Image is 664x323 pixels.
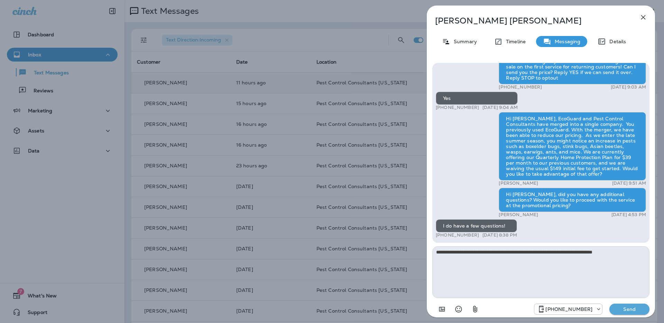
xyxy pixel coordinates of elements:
p: Send [615,306,644,312]
button: Add in a premade template [435,302,449,316]
p: [PHONE_NUMBER] [436,105,479,110]
div: +1 (815) 998-9676 [534,305,602,313]
button: Select an emoji [452,302,465,316]
p: Timeline [502,39,526,44]
p: Messaging [551,39,580,44]
div: Hi [PERSON_NAME], EcoGuard and Pest Control Consultants have merged into a single company. You pr... [499,112,646,181]
p: [PHONE_NUMBER] [545,306,592,312]
div: Yes [436,92,518,105]
p: [DATE] 4:53 PM [611,212,646,218]
p: [PERSON_NAME] [499,181,538,186]
button: Send [609,304,649,315]
p: [DATE] 9:51 AM [612,181,646,186]
div: Hi [PERSON_NAME], did you have any additional questions? Would you like to proceed with the servi... [499,188,646,212]
p: Details [606,39,626,44]
p: [PHONE_NUMBER] [499,84,542,90]
p: [DATE] 8:38 PM [482,232,517,238]
div: I do have a few questions! [436,219,517,232]
div: Hi [PERSON_NAME], Pest Control Consultants here! We'd love to regain your business. We're doing a... [499,49,646,84]
p: [DATE] 9:04 AM [482,105,518,110]
p: [PHONE_NUMBER] [436,232,479,238]
p: Summary [450,39,477,44]
p: [DATE] 9:03 AM [611,84,646,90]
p: [PERSON_NAME] [PERSON_NAME] [435,16,624,26]
p: [PERSON_NAME] [499,212,538,218]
